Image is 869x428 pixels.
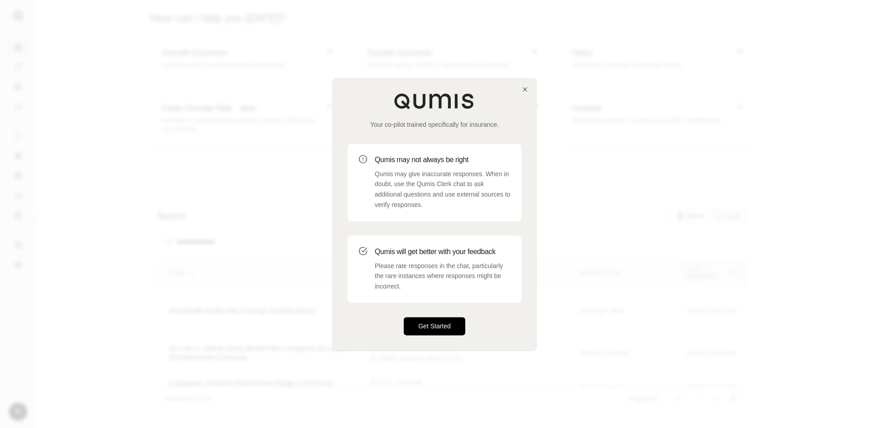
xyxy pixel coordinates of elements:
[375,261,511,292] p: Please rate responses in the chat, particularly the rare instances where responses might be incor...
[375,154,511,165] h3: Qumis may not always be right
[375,246,511,257] h3: Qumis will get better with your feedback
[404,317,465,335] button: Get Started
[394,93,475,109] img: Qumis Logo
[375,169,511,210] p: Qumis may give inaccurate responses. When in doubt, use the Qumis Clerk chat to ask additional qu...
[348,120,521,129] p: Your co-pilot trained specifically for insurance.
